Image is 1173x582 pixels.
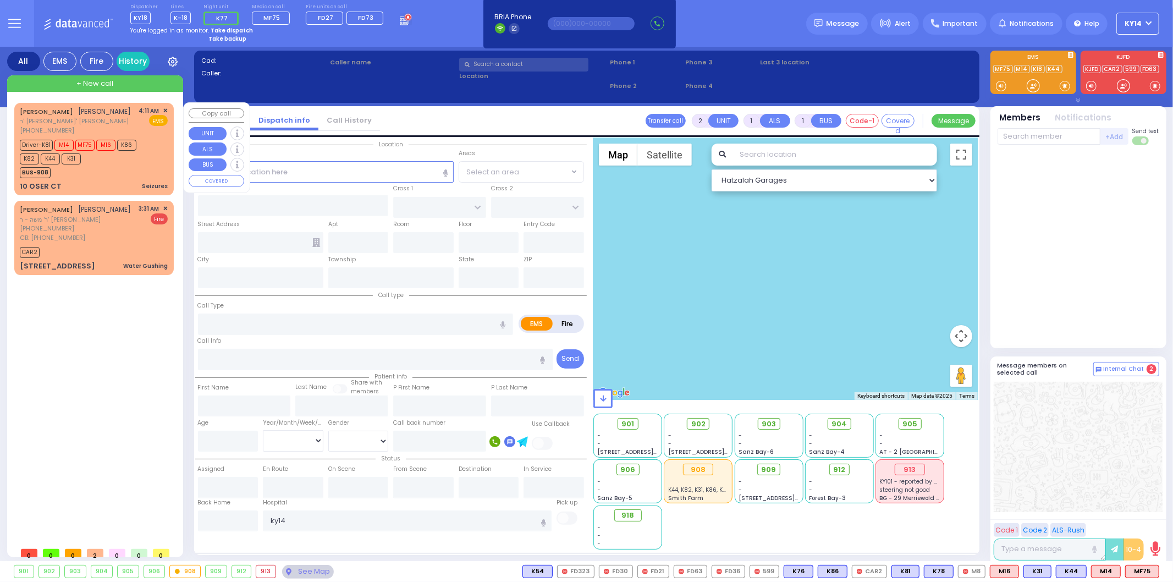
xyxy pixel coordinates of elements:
label: On Scene [328,465,355,474]
span: KY101 - reported by KY72 [880,477,947,486]
span: Send text [1132,127,1159,135]
label: Gender [328,419,349,427]
span: ✕ [163,204,168,213]
span: AT - 2 [GEOGRAPHIC_DATA] [880,448,961,456]
label: In Service [524,465,552,474]
span: K82 [20,153,39,164]
span: ✕ [163,106,168,116]
label: Lines [170,4,191,10]
label: Destination [459,465,492,474]
span: - [809,486,812,494]
label: Floor [459,220,472,229]
label: First Name [198,383,229,392]
img: red-radio-icon.svg [755,569,760,574]
button: Members [1000,112,1041,124]
div: K44 [1056,565,1087,578]
input: Search location [733,144,937,166]
div: K31 [1023,565,1051,578]
span: MF75 [75,140,95,151]
button: Code 2 [1021,523,1049,537]
strong: Take backup [208,35,246,43]
span: Call type [373,291,409,299]
span: 912 [833,464,845,475]
input: (000)000-00000 [548,17,635,30]
img: message.svg [814,19,823,28]
div: K54 [522,565,553,578]
span: FD27 [318,13,333,22]
div: BLS [891,565,919,578]
a: M14 [1014,65,1030,73]
label: Pick up [557,498,577,507]
span: [PHONE_NUMBER] [20,126,74,135]
span: 904 [831,419,847,430]
div: BLS [522,565,553,578]
span: members [351,387,379,396]
span: - [598,431,601,440]
label: Call Type [198,301,224,310]
span: - [809,431,812,440]
span: Other building occupants [312,238,320,247]
span: - [739,440,742,448]
button: BUS [189,158,227,172]
span: [PERSON_NAME] [79,205,131,214]
span: CB: [PHONE_NUMBER] [20,233,85,242]
label: Assigned [198,465,225,474]
label: Last Name [295,383,327,392]
span: 3:31 AM [139,205,159,213]
span: Help [1084,19,1099,29]
span: ר' משה - ר' [PERSON_NAME] [20,215,131,224]
span: Driver-K81 [20,140,53,151]
div: 904 [91,565,113,578]
span: Phone 4 [685,81,757,91]
span: - [668,431,671,440]
img: Google [596,386,632,400]
a: KJFD [1083,65,1101,73]
div: MF75 [1125,565,1159,578]
span: [STREET_ADDRESS][PERSON_NAME] [739,494,842,502]
label: Call back number [393,419,445,427]
input: Search hospital [263,510,552,531]
div: BLS [1023,565,1051,578]
span: K44, K82, K31, K86, K81, M16, M14, MF75 [668,486,771,494]
div: ALS [990,565,1019,578]
div: 913 [895,464,925,476]
label: Caller name [330,58,455,67]
span: Forest Bay-3 [809,494,846,502]
span: 0 [43,549,59,557]
div: BLS [924,565,954,578]
label: Age [198,419,209,427]
button: Message [932,114,976,128]
img: red-radio-icon.svg [604,569,609,574]
span: - [598,440,601,448]
label: Last 3 location [761,58,866,67]
span: Smith Farm [668,494,703,502]
label: Medic on call [252,4,294,10]
span: 2 [1147,364,1157,374]
span: Notifications [1010,19,1054,29]
span: Internal Chat [1104,365,1144,373]
a: [PERSON_NAME] [20,107,73,116]
span: Message [827,18,860,29]
img: red-radio-icon.svg [562,569,568,574]
label: Township [328,255,356,264]
div: FD63 [674,565,707,578]
span: K44 [41,153,60,164]
span: BRIA Phone [495,12,532,22]
label: En Route [263,465,288,474]
div: 908 [170,565,200,578]
small: Share with [351,378,382,387]
label: Room [393,220,410,229]
img: red-radio-icon.svg [717,569,722,574]
span: - [739,477,742,486]
a: History [117,52,150,71]
label: KJFD [1081,54,1166,62]
span: 902 [691,419,706,430]
label: Entry Code [524,220,555,229]
span: K86 [117,140,136,151]
button: Show satellite imagery [637,144,692,166]
a: 599 [1124,65,1139,73]
button: KY14 [1116,13,1159,35]
label: ZIP [524,255,532,264]
div: - [598,531,658,540]
button: UNIT [189,127,227,140]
